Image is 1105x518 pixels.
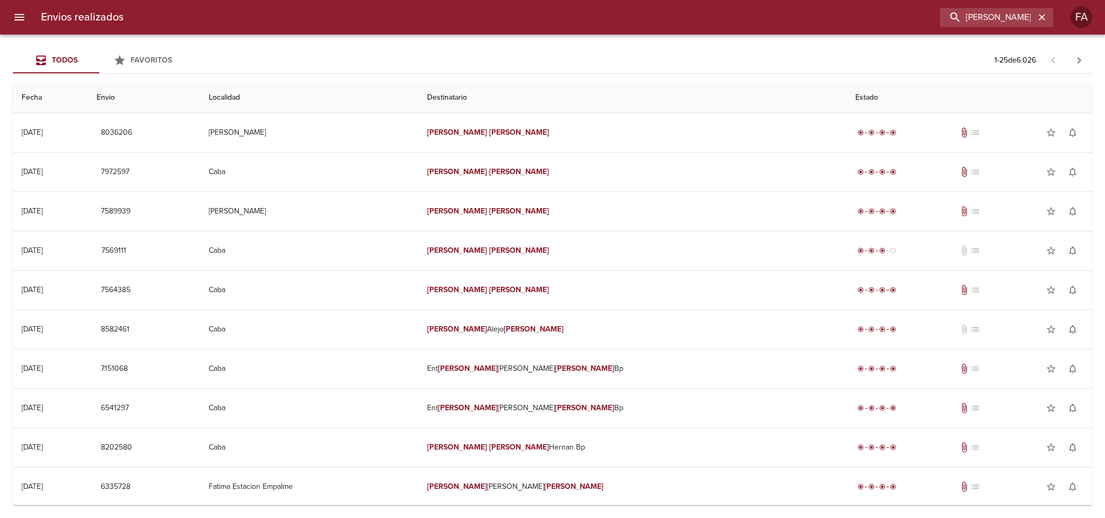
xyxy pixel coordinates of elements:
div: Entregado [855,403,898,413]
span: radio_button_checked [868,365,875,372]
button: Activar notificaciones [1062,161,1083,183]
td: Alejo [418,310,847,349]
em: [PERSON_NAME] [427,482,487,491]
span: radio_button_checked [879,208,886,215]
button: 7151068 [97,359,132,379]
span: radio_button_checked [868,405,875,411]
td: Caba [200,349,418,388]
em: [PERSON_NAME] [427,443,487,452]
span: No tiene pedido asociado [970,206,980,217]
span: radio_button_checked [857,405,864,411]
span: radio_button_checked [890,129,896,136]
span: 7151068 [101,362,128,376]
div: Entregado [855,285,898,295]
span: radio_button_checked [890,326,896,333]
span: star_border [1046,285,1056,295]
em: [PERSON_NAME] [489,285,549,294]
span: radio_button_checked [857,287,864,293]
button: Agregar a favoritos [1040,201,1062,222]
span: radio_button_checked [890,484,896,490]
span: Tiene documentos adjuntos [959,481,970,492]
span: Favoritos [131,56,172,65]
em: [PERSON_NAME] [427,324,487,334]
span: radio_button_checked [890,208,896,215]
td: Caba [200,271,418,309]
span: radio_button_checked [868,129,875,136]
button: Agregar a favoritos [1040,476,1062,498]
div: [DATE] [22,167,43,176]
th: Destinatario [418,82,847,113]
span: radio_button_checked [868,326,875,333]
span: star_border [1046,206,1056,217]
div: [DATE] [22,443,43,452]
em: [PERSON_NAME] [489,246,549,255]
span: radio_button_checked [879,169,886,175]
span: radio_button_checked [879,129,886,136]
span: radio_button_checked [879,365,886,372]
div: Entregado [855,206,898,217]
button: Agregar a favoritos [1040,279,1062,301]
em: [PERSON_NAME] [489,443,549,452]
div: [DATE] [22,128,43,137]
input: buscar [940,8,1035,27]
span: star_border [1046,324,1056,335]
div: En viaje [855,245,898,256]
span: 8582461 [101,323,129,336]
span: star_border [1046,167,1056,177]
span: 6335728 [101,480,131,494]
button: 8202580 [97,438,136,458]
span: notifications_none [1067,245,1078,256]
span: Tiene documentos adjuntos [959,167,970,177]
button: Agregar a favoritos [1040,161,1062,183]
span: Tiene documentos adjuntos [959,442,970,453]
span: radio_button_checked [857,444,864,451]
span: No tiene documentos adjuntos [959,324,970,335]
th: Envio [88,82,200,113]
td: Ent [PERSON_NAME] Bp [418,349,847,388]
div: [DATE] [22,285,43,294]
em: [PERSON_NAME] [427,206,487,216]
td: Caba [200,428,418,467]
td: Hernan Bp [418,428,847,467]
span: notifications_none [1067,481,1078,492]
div: [DATE] [22,364,43,373]
span: radio_button_checked [857,208,864,215]
div: Entregado [855,481,898,492]
button: Agregar a favoritos [1040,122,1062,143]
span: radio_button_checked [868,444,875,451]
span: star_border [1046,403,1056,413]
span: No tiene pedido asociado [970,127,980,138]
button: Activar notificaciones [1062,476,1083,498]
em: [PERSON_NAME] [427,246,487,255]
span: notifications_none [1067,206,1078,217]
button: 8036206 [97,123,136,143]
button: Activar notificaciones [1062,437,1083,458]
div: Entregado [855,167,898,177]
span: radio_button_checked [890,444,896,451]
button: 7589939 [97,202,135,222]
span: radio_button_unchecked [890,247,896,254]
em: [PERSON_NAME] [504,324,564,334]
td: [PERSON_NAME] [200,113,418,152]
button: Agregar a favoritos [1040,437,1062,458]
span: radio_button_checked [868,287,875,293]
span: 6541297 [101,402,129,415]
td: Caba [200,231,418,270]
em: [PERSON_NAME] [438,403,498,412]
th: Fecha [13,82,88,113]
span: notifications_none [1067,167,1078,177]
span: No tiene pedido asociado [970,363,980,374]
span: notifications_none [1067,442,1078,453]
span: radio_button_checked [879,405,886,411]
td: Caba [200,310,418,349]
em: [PERSON_NAME] [489,167,549,176]
span: radio_button_checked [857,484,864,490]
span: radio_button_checked [890,405,896,411]
div: Entregado [855,324,898,335]
span: radio_button_checked [857,365,864,372]
span: No tiene pedido asociado [970,442,980,453]
em: [PERSON_NAME] [544,482,604,491]
button: Activar notificaciones [1062,122,1083,143]
span: notifications_none [1067,285,1078,295]
div: [DATE] [22,324,43,334]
